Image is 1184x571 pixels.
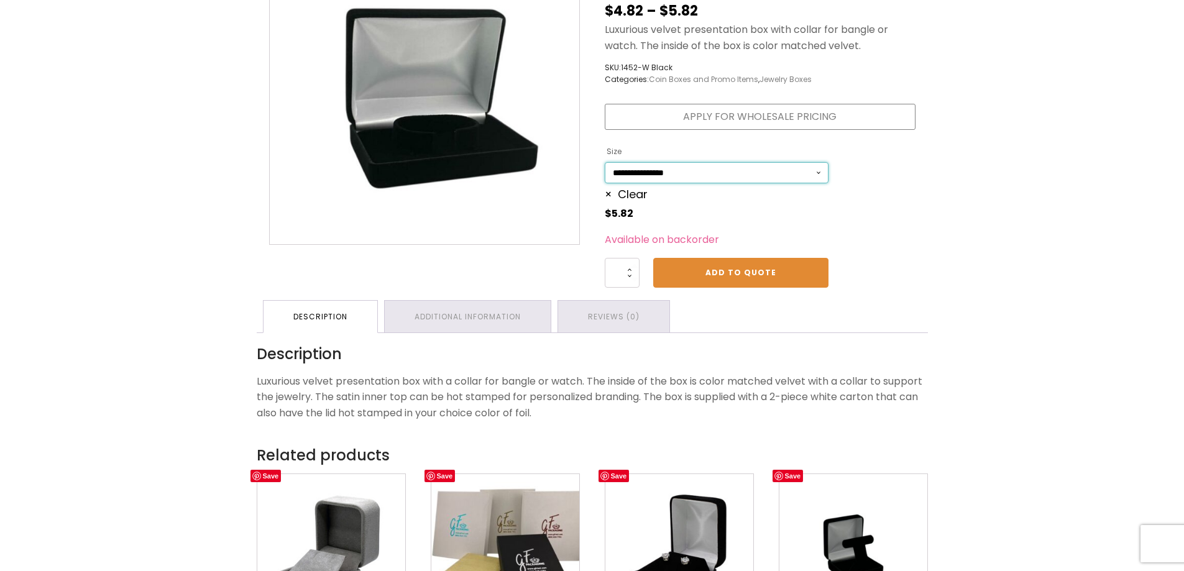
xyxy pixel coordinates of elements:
bdi: 4.82 [605,1,643,21]
a: Add to Quote [653,258,828,288]
a: Jewelry Boxes [760,74,812,85]
span: $ [659,1,668,21]
span: $ [605,1,613,21]
label: Size [607,142,622,162]
span: 1452-W Black [621,62,672,73]
a: Apply for Wholesale Pricing [605,104,916,130]
h2: Related products [257,444,928,467]
a: Reviews (0) [558,301,669,332]
a: Save [599,470,630,482]
span: SKU: [605,62,812,73]
a: Additional information [385,301,551,332]
h2: Description [257,345,928,363]
a: Clear options [605,186,648,202]
p: Luxurious velvet presentation box with collar for bangle or watch. The inside of the box is color... [605,22,916,53]
a: Save [424,470,456,482]
a: Save [773,470,804,482]
span: – [646,1,656,21]
span: $ [605,206,612,221]
span: Categories: , [605,73,812,85]
input: Product quantity [605,258,640,288]
p: Luxurious velvet presentation box with a collar for bangle or watch. The inside of the box is col... [257,373,928,421]
a: Save [250,470,282,482]
p: Available on backorder [605,232,828,248]
a: Description [264,301,377,332]
a: Coin Boxes and Promo Items [649,74,758,85]
bdi: 5.82 [659,1,698,21]
bdi: 5.82 [605,206,633,221]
